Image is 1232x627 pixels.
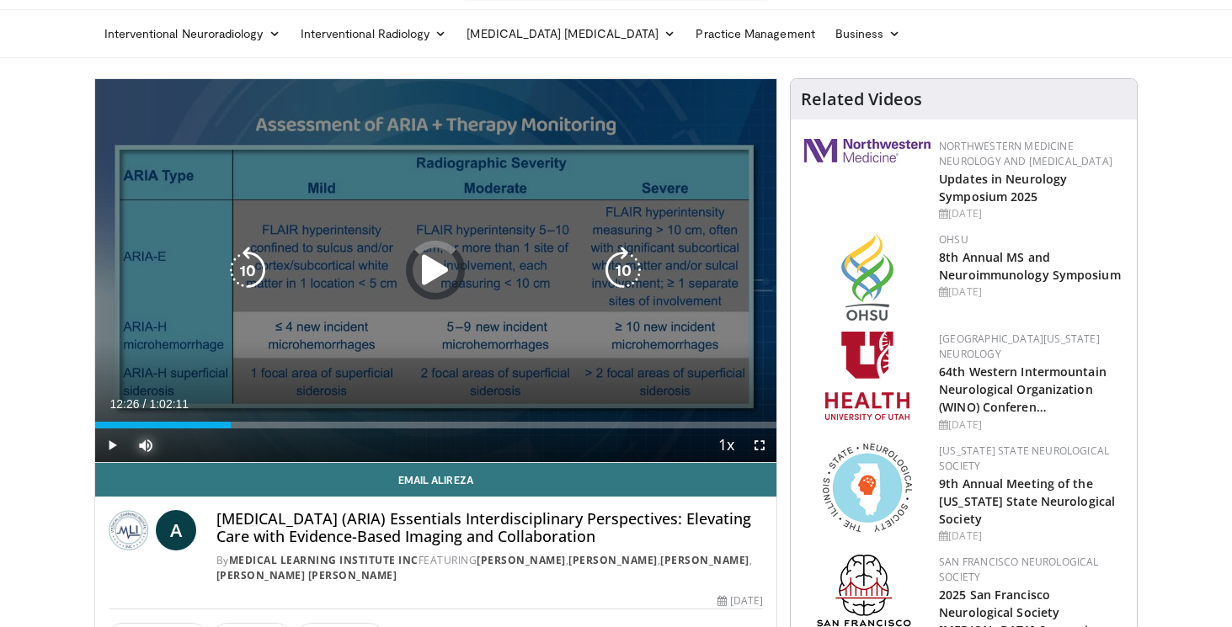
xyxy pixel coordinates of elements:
a: Northwestern Medicine Neurology and [MEDICAL_DATA] [939,139,1112,168]
a: Interventional Radiology [291,17,457,50]
div: By FEATURING , , , [216,553,763,583]
div: [DATE] [939,206,1123,221]
div: [DATE] [939,417,1123,433]
a: Medical Learning Institute Inc [229,553,419,567]
a: Business [825,17,911,50]
a: Interventional Neuroradiology [94,17,291,50]
button: Mute [129,428,163,462]
a: OHSU [939,232,968,247]
img: da959c7f-65a6-4fcf-a939-c8c702e0a770.png.150x105_q85_autocrop_double_scale_upscale_version-0.2.png [841,232,893,321]
img: f6362829-b0a3-407d-a044-59546adfd345.png.150x105_q85_autocrop_double_scale_upscale_version-0.2.png [825,332,909,420]
a: [PERSON_NAME] [660,553,749,567]
a: Email Alireza [95,463,777,497]
button: Fullscreen [743,428,776,462]
h4: Related Videos [801,89,922,109]
div: [DATE] [939,284,1123,300]
a: 8th Annual MS and Neuroimmunology Symposium [939,249,1121,283]
span: / [143,397,147,411]
a: [US_STATE] State Neurological Society [939,444,1109,473]
a: Updates in Neurology Symposium 2025 [939,171,1067,205]
a: Practice Management [685,17,824,50]
div: [DATE] [717,593,763,608]
div: [DATE] [939,529,1123,544]
a: [PERSON_NAME] [477,553,566,567]
div: Progress Bar [95,422,777,428]
a: 9th Annual Meeting of the [US_STATE] State Neurological Society [939,476,1115,527]
button: Play [95,428,129,462]
a: A [156,510,196,550]
a: [GEOGRAPHIC_DATA][US_STATE] Neurology [939,332,1100,361]
a: [MEDICAL_DATA] [MEDICAL_DATA] [456,17,685,50]
span: 12:26 [110,397,140,411]
span: 1:02:11 [149,397,189,411]
h4: [MEDICAL_DATA] (ARIA) Essentials Interdisciplinary Perspectives: Elevating Care with Evidence-Bas... [216,510,763,546]
img: 71a8b48c-8850-4916-bbdd-e2f3ccf11ef9.png.150x105_q85_autocrop_double_scale_upscale_version-0.2.png [823,444,912,532]
a: [PERSON_NAME] [PERSON_NAME] [216,568,397,582]
button: Playback Rate [709,428,743,462]
img: 2a462fb6-9365-492a-ac79-3166a6f924d8.png.150x105_q85_autocrop_double_scale_upscale_version-0.2.jpg [804,139,931,162]
video-js: Video Player [95,79,777,463]
a: [PERSON_NAME] [568,553,658,567]
img: Medical Learning Institute Inc [109,510,149,550]
a: San Francisco Neurological Society [939,555,1098,584]
a: 64th Western Intermountain Neurological Organization (WINO) Conferen… [939,364,1107,415]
